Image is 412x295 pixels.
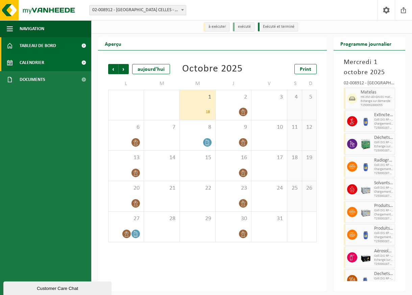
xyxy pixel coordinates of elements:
span: 25 [291,185,298,192]
span: T250002870075 [374,262,393,266]
span: Colli DIS RP - Copidec [374,186,393,190]
span: T250002870075 [374,149,393,153]
span: Chargement direct sur demande - jour préféré par client [374,122,393,126]
span: 20 [112,185,140,192]
td: S [287,78,302,90]
span: Colli DIS RP - Copidec [374,209,393,213]
span: Colli DIS RP - Copidec [374,118,393,122]
span: 02-008912 - IPALLE CELLES - ESCANAFFLES [89,5,186,15]
span: T250002870583 [374,126,393,130]
span: 12 [306,124,313,131]
span: Colli DIS RP - Copidec [374,254,393,258]
span: Colli DIS RP - Copidec [374,231,393,235]
span: T250002880055 [361,103,393,107]
span: 02-008912 - IPALLE CELLES - ESCANAFFLES [90,5,186,15]
a: Print [294,64,317,74]
span: Précédent [108,64,118,74]
span: 16 [219,154,248,162]
span: T250002870583 [374,239,393,244]
span: 23 [219,185,248,192]
span: Echange sur demande [361,99,393,103]
iframe: chat widget [3,280,113,295]
span: 21 [147,185,176,192]
span: Chargement direct sur demande - jour préféré par client [374,190,393,194]
span: 13 [112,154,140,162]
span: 9 [219,124,248,131]
span: 17 [255,154,284,162]
span: 22 [183,185,212,192]
span: 24 [255,185,284,192]
span: 6 [112,124,140,131]
span: 18 [291,154,298,162]
span: 26 [306,185,313,192]
span: Chargement direct sur demande - jour préféré par client [374,213,393,217]
img: PB-LB-0680-HPE-GY-11 [361,207,371,217]
span: Echange sur demande [374,258,393,262]
span: Déchets de peinture, vernis (déchets domestiques) [374,135,393,141]
span: T250002870583 [374,217,393,221]
span: Print [300,67,311,72]
span: 27 [112,215,140,223]
span: Matelas [361,90,393,95]
li: exécuté [233,22,255,31]
img: PB-OT-0120-HPE-00-02 [361,116,371,126]
span: Chargement direct sur demande - jour préféré par client [374,167,393,171]
span: Navigation [20,20,44,37]
span: Echange sur demande [374,145,393,149]
span: Extincteurs (ménages) [374,112,393,118]
td: L [108,78,144,90]
span: 3 [255,93,284,101]
td: M [180,78,216,90]
span: Documents [20,71,45,88]
span: T250002870583 [374,171,393,175]
span: 28 [147,215,176,223]
td: M [144,78,180,90]
span: 31 [255,215,284,223]
span: Suivant [119,64,129,74]
span: Chargement direct sur demande - jour préféré par client [374,281,393,285]
img: LP-OT-00060-HPE-21 [361,275,371,285]
span: Calendrier [20,54,44,71]
span: 5 [306,93,313,101]
span: Colli DIS RP - Copidec [374,277,393,281]
span: 11 [291,124,298,131]
span: Tableau de bord [20,37,56,54]
img: PB-LB-0680-HPE-GY-11 [361,184,371,194]
span: 4 [291,93,298,101]
h2: Programme journalier [334,37,398,50]
img: PB-LB-0680-HPE-BK-11 [361,252,371,262]
span: T250002870583 [374,194,393,198]
span: 19 [306,154,313,162]
div: 02-008912 - [GEOGRAPHIC_DATA] CELLES - ESCANAFFLES [344,81,395,88]
span: Colli DIS RP - Copidec [374,141,393,145]
span: 1 [183,93,212,101]
td: J [216,78,251,90]
span: 8 [183,124,212,131]
li: Exécuté et terminé [258,22,298,31]
span: Colli DIS RP - Copidec [374,163,393,167]
div: 18 [203,108,212,117]
span: Aérosols (ménagers) [374,249,393,254]
span: 10 [255,124,284,131]
span: Produits phyto (ménage) [374,226,393,231]
img: PB-OT-0120-HPE-00-02 [361,162,371,172]
span: Solvants non-chlores (ménagers) [374,181,393,186]
span: Chargement direct sur demande - jour préféré par client [374,235,393,239]
td: V [251,78,287,90]
span: Dechets de labo - autres(domestique) [374,271,393,277]
div: aujourd'hui [132,64,170,74]
span: HK-XM-40-GN-01 matelas [361,95,393,99]
span: 29 [183,215,212,223]
h2: Aperçu [98,37,128,50]
li: à exécuter [203,22,229,31]
span: 14 [147,154,176,162]
span: 7 [147,124,176,131]
td: D [302,78,317,90]
span: Produits d'entretien (ménagers) [374,203,393,209]
span: 15 [183,154,212,162]
img: PB-HB-1400-HPE-GN-11 [361,139,371,150]
div: Octobre 2025 [182,64,243,74]
h3: Mercredi 1 octobre 2025 [344,57,395,78]
span: Radiographies (déchets domestiques) [374,158,393,163]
